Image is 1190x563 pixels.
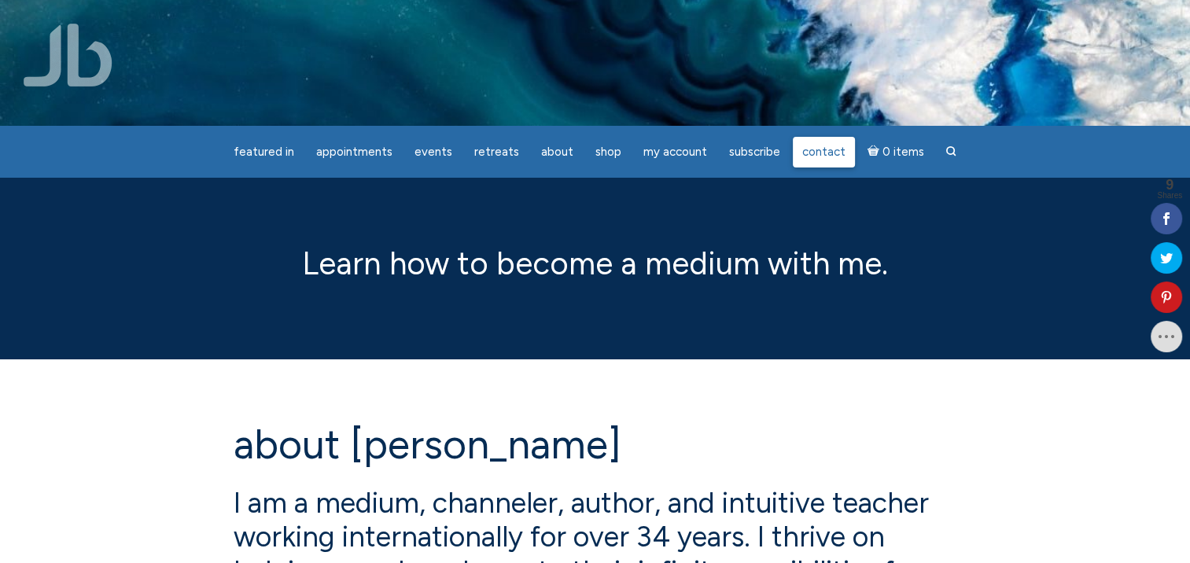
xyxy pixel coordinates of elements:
[729,145,780,159] span: Subscribe
[316,145,392,159] span: Appointments
[1157,178,1182,192] span: 9
[465,137,529,167] a: Retreats
[586,137,631,167] a: Shop
[414,145,452,159] span: Events
[595,145,621,159] span: Shop
[405,137,462,167] a: Events
[793,137,855,167] a: Contact
[868,145,882,159] i: Cart
[24,24,112,86] img: Jamie Butler. The Everyday Medium
[234,422,957,467] h1: About [PERSON_NAME]
[224,137,304,167] a: featured in
[643,145,707,159] span: My Account
[541,145,573,159] span: About
[634,137,717,167] a: My Account
[474,145,519,159] span: Retreats
[858,135,934,167] a: Cart0 items
[720,137,790,167] a: Subscribe
[882,146,923,158] span: 0 items
[1157,192,1182,200] span: Shares
[307,137,402,167] a: Appointments
[802,145,846,159] span: Contact
[532,137,583,167] a: About
[234,145,294,159] span: featured in
[234,240,957,287] p: Learn how to become a medium with me.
